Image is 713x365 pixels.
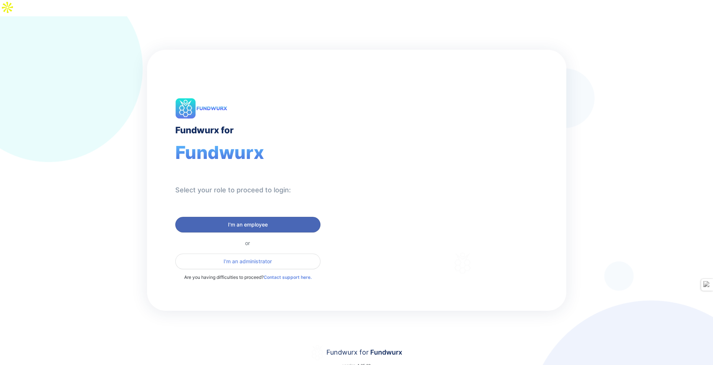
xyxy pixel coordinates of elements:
button: I'm an employee [175,217,320,232]
div: Thank you for choosing Fundwurx as your partner in driving positive social impact! [399,191,526,212]
div: Fundwurx for [326,347,402,358]
button: I'm an administrator [175,254,320,269]
span: I'm an administrator [224,258,272,265]
span: Fundwurx [175,141,264,163]
img: logo.png [175,98,227,119]
p: Are you having difficulties to proceed? [175,274,320,281]
div: or [175,240,320,246]
div: Select your role to proceed to login: [175,186,291,195]
a: Contact support here. [264,274,312,280]
span: Fundwurx [369,348,402,356]
div: Fundwurx [399,158,484,176]
div: Welcome to [399,148,457,155]
span: I'm an employee [228,221,268,228]
div: Fundwurx for [175,125,234,136]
